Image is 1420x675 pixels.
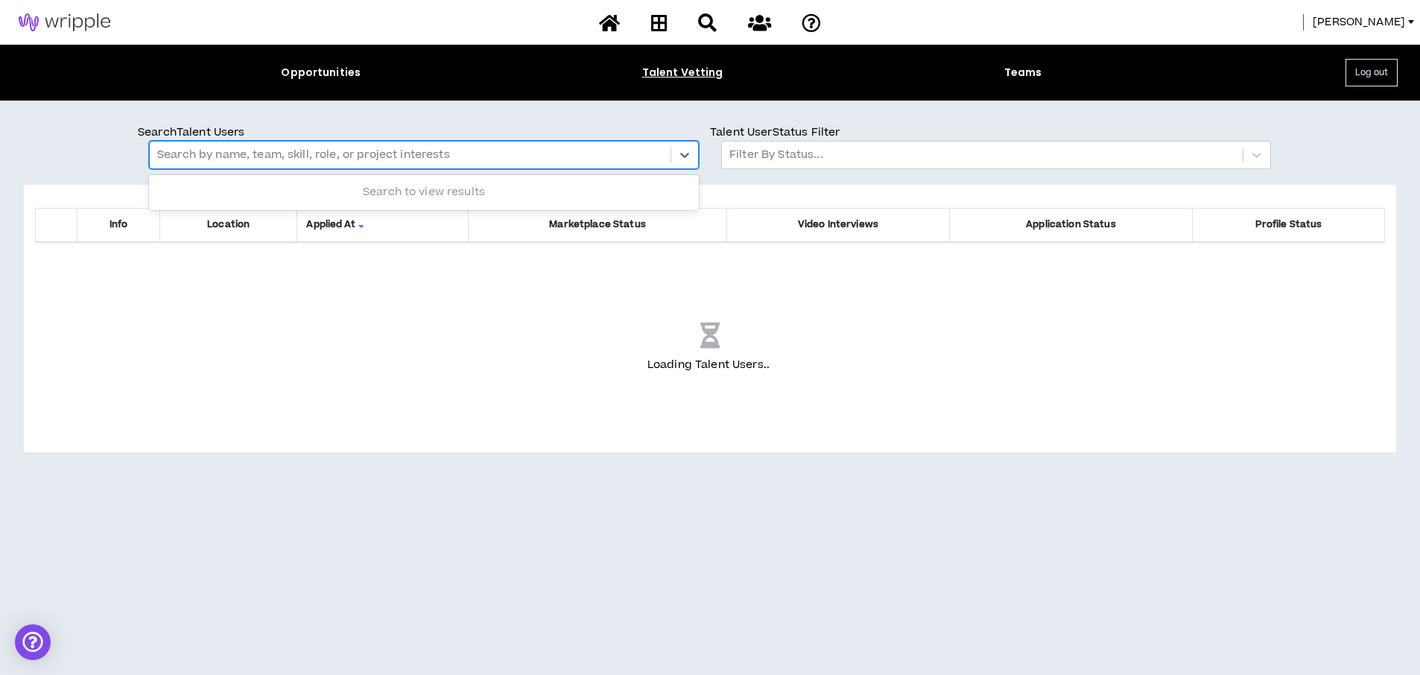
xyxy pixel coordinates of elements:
p: Talent User Status Filter [710,124,1282,141]
p: Search Talent Users [138,124,710,141]
p: Loading Talent Users .. [647,357,773,373]
span: [PERSON_NAME] [1313,14,1405,31]
th: Info [77,209,160,242]
button: Log out [1345,59,1398,86]
div: Open Intercom Messenger [15,624,51,660]
th: Profile Status [1193,209,1385,242]
div: Search to view results [149,178,699,206]
th: Location [160,209,297,242]
div: Teams [1004,65,1042,80]
span: Applied At [306,218,459,232]
th: Application Status [949,209,1192,242]
th: Video Interviews [726,209,949,242]
th: Marketplace Status [469,209,727,242]
div: Opportunities [281,65,361,80]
